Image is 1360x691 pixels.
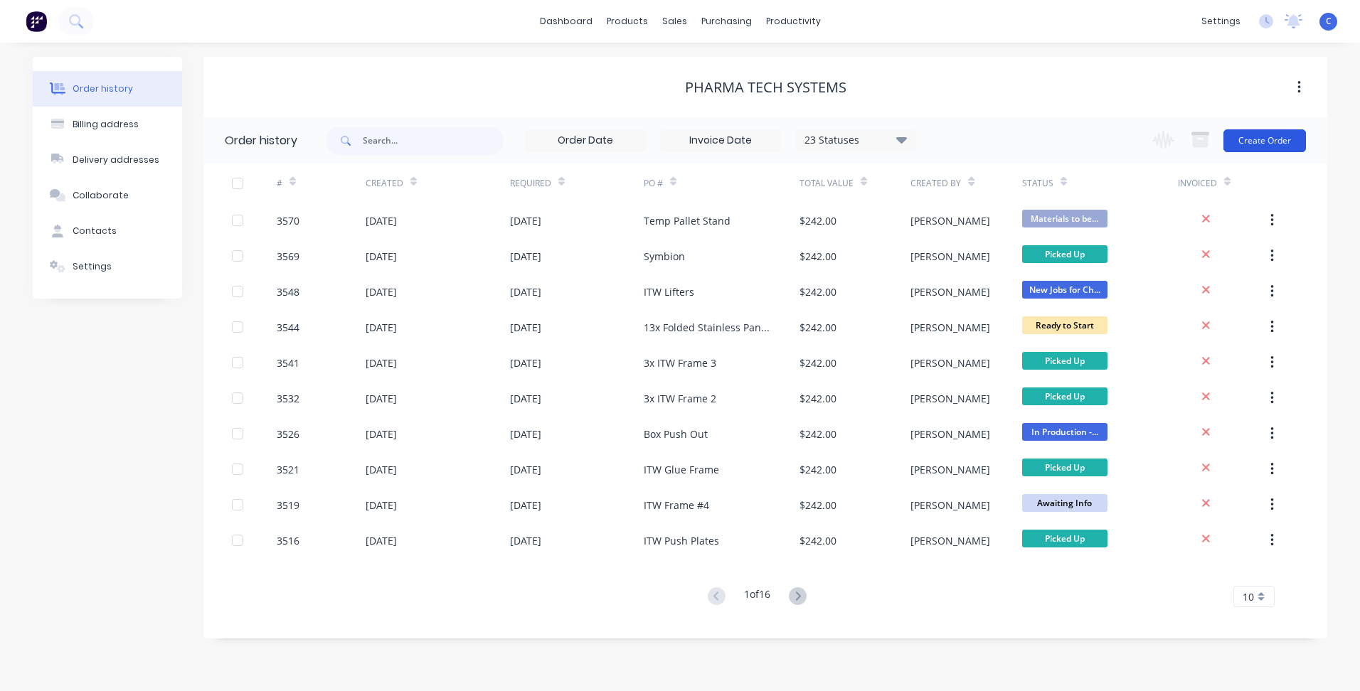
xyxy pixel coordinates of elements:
div: [PERSON_NAME] [910,355,990,370]
div: [PERSON_NAME] [910,462,990,477]
div: [PERSON_NAME] [910,213,990,228]
div: [DATE] [510,391,541,406]
div: Billing address [73,118,139,131]
div: Required [510,164,644,203]
div: [DATE] [366,391,397,406]
span: Picked Up [1022,530,1107,547]
div: [DATE] [366,249,397,264]
div: [DATE] [510,498,541,513]
div: ITW Frame #4 [644,498,709,513]
span: Ready to Start [1022,316,1107,334]
div: [PERSON_NAME] [910,427,990,441]
div: [DATE] [366,427,397,441]
button: Billing address [33,107,182,142]
div: Created [366,164,510,203]
div: ITW Push Plates [644,533,719,548]
span: Awaiting Info [1022,494,1107,512]
div: Box Push Out [644,427,708,441]
input: Search... [363,127,504,155]
div: 3x ITW Frame 3 [644,355,716,370]
button: Contacts [33,213,182,249]
div: products [600,11,655,32]
div: Symbion [644,249,685,264]
span: Materials to be... [1022,210,1107,227]
div: sales [655,11,694,32]
span: Picked Up [1022,245,1107,263]
div: Status [1022,164,1178,203]
a: dashboard [533,11,600,32]
div: Total Value [799,177,854,190]
div: [DATE] [366,498,397,513]
div: $242.00 [799,391,836,406]
div: $242.00 [799,249,836,264]
div: 3521 [277,462,299,477]
div: ITW Glue Frame [644,462,719,477]
div: [DATE] [510,284,541,299]
div: [PERSON_NAME] [910,320,990,335]
span: Picked Up [1022,387,1107,405]
div: [DATE] [510,355,541,370]
div: Temp Pallet Stand [644,213,731,228]
div: Pharma Tech Systems [685,79,846,96]
div: 3544 [277,320,299,335]
div: [DATE] [510,533,541,548]
div: [DATE] [366,284,397,299]
div: Required [510,177,551,190]
span: 10 [1243,589,1254,604]
div: [PERSON_NAME] [910,533,990,548]
button: Create Order [1223,129,1306,152]
div: [DATE] [366,355,397,370]
button: Delivery addresses [33,142,182,178]
div: $242.00 [799,462,836,477]
div: # [277,164,366,203]
input: Order Date [526,130,645,151]
div: # [277,177,282,190]
div: [DATE] [366,462,397,477]
div: PO # [644,177,663,190]
div: $242.00 [799,427,836,441]
span: In Production -... [1022,423,1107,441]
div: Order history [225,132,297,149]
div: Created [366,177,403,190]
span: New Jobs for Ch... [1022,281,1107,299]
div: Collaborate [73,189,129,202]
div: settings [1194,11,1248,32]
div: 3526 [277,427,299,441]
div: [PERSON_NAME] [910,498,990,513]
div: [PERSON_NAME] [910,249,990,264]
div: Status [1022,177,1053,190]
div: [DATE] [510,213,541,228]
div: [DATE] [366,213,397,228]
div: Contacts [73,225,117,237]
div: [PERSON_NAME] [910,391,990,406]
button: Settings [33,249,182,284]
div: 3516 [277,533,299,548]
div: $242.00 [799,498,836,513]
div: 3519 [277,498,299,513]
div: [DATE] [510,320,541,335]
div: PO # [644,164,799,203]
button: Collaborate [33,178,182,213]
div: 3569 [277,249,299,264]
div: 3570 [277,213,299,228]
div: Order history [73,82,133,95]
div: Invoiced [1178,164,1267,203]
div: purchasing [694,11,759,32]
span: Picked Up [1022,352,1107,370]
div: Created By [910,164,1021,203]
div: Total Value [799,164,910,203]
div: [DATE] [510,462,541,477]
img: Factory [26,11,47,32]
div: $242.00 [799,355,836,370]
span: Picked Up [1022,459,1107,476]
span: C [1326,15,1332,28]
div: $242.00 [799,213,836,228]
div: [DATE] [366,533,397,548]
div: [PERSON_NAME] [910,284,990,299]
div: 13x Folded Stainless Panels [644,320,771,335]
div: $242.00 [799,533,836,548]
div: 3548 [277,284,299,299]
div: $242.00 [799,320,836,335]
div: [DATE] [510,427,541,441]
div: productivity [759,11,828,32]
